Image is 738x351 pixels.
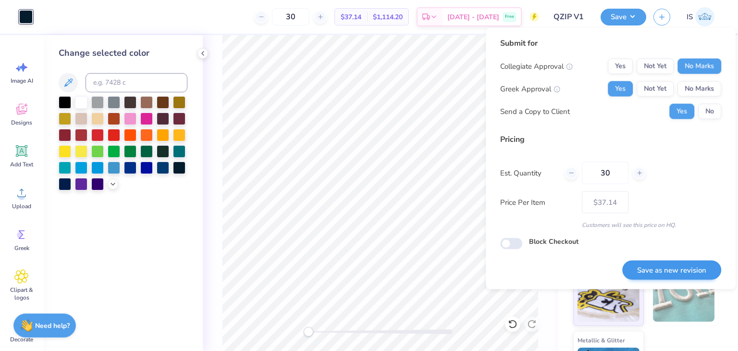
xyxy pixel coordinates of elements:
div: Collegiate Approval [500,61,573,72]
div: Customers will see this price on HQ. [500,221,721,229]
span: Upload [12,202,31,210]
label: Est. Quantity [500,167,557,178]
div: Accessibility label [304,327,313,337]
input: – – [582,162,628,184]
span: Greek [14,244,29,252]
button: No [698,104,721,119]
img: Ishita Singh [695,7,714,26]
div: Change selected color [59,47,187,60]
div: Greek Approval [500,83,560,94]
div: Pricing [500,134,721,145]
span: [DATE] - [DATE] [447,12,499,22]
span: $37.14 [341,12,361,22]
span: Metallic & Glitter [578,335,625,345]
img: 3D Puff [653,274,715,322]
span: Free [505,13,514,20]
span: Clipart & logos [6,286,37,301]
button: Save [601,9,646,25]
button: Save as new revision [622,260,721,280]
div: Submit for [500,38,721,49]
button: No Marks [677,59,721,74]
div: Send a Copy to Client [500,106,570,117]
span: Image AI [11,77,33,85]
span: Decorate [10,336,33,343]
span: Add Text [10,161,33,168]
label: Block Checkout [529,237,578,247]
strong: Need help? [35,321,70,330]
input: e.g. 7428 c [86,73,187,92]
img: Standard [578,274,640,322]
button: Yes [608,59,633,74]
button: Not Yet [637,81,674,97]
span: IS [687,12,693,23]
a: IS [682,7,719,26]
label: Price Per Item [500,197,575,208]
span: Designs [11,119,32,126]
button: Not Yet [637,59,674,74]
button: No Marks [677,81,721,97]
button: Yes [608,81,633,97]
input: – – [272,8,309,25]
button: Yes [669,104,694,119]
span: $1,114.20 [373,12,403,22]
input: Untitled Design [546,7,593,26]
